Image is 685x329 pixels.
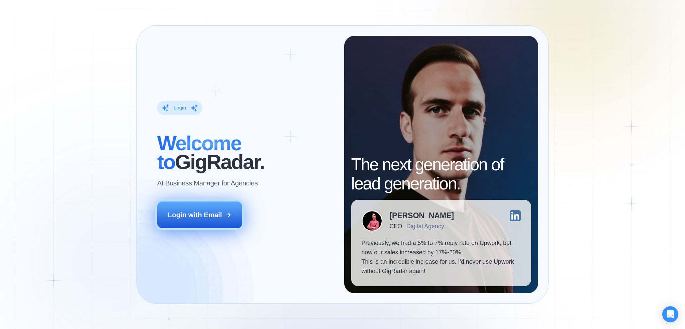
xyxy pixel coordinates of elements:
span: Welcome to [157,132,241,173]
p: AI Business Manager for Agencies [157,178,258,188]
div: Login [174,104,186,111]
div: Login with Email [168,210,222,220]
h2: The next generation of lead generation. [351,155,531,193]
div: Digital Agency [406,223,444,230]
div: CEO [389,223,402,230]
div: [PERSON_NAME] [389,212,454,220]
p: Previously, we had a 5% to 7% reply rate on Upwork, but now our sales increased by 17%-20%. This ... [362,238,521,276]
button: Login with Email [157,201,242,228]
h2: ‍ GigRadar. [157,134,334,172]
div: Open Intercom Messenger [662,306,678,322]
